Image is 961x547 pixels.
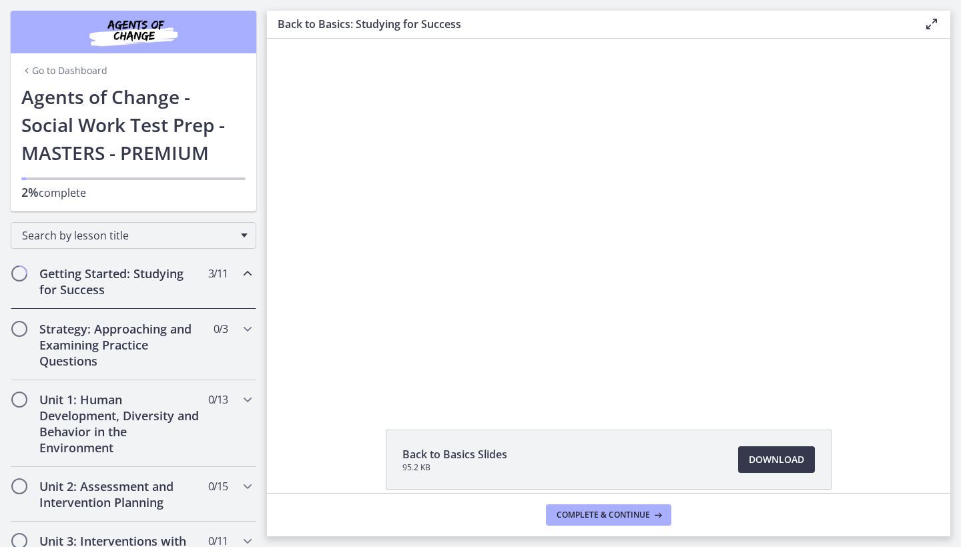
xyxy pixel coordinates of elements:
h3: Back to Basics: Studying for Success [278,16,902,32]
img: Agents of Change [53,16,214,48]
h1: Agents of Change - Social Work Test Prep - MASTERS - PREMIUM [21,83,246,167]
h2: Getting Started: Studying for Success [39,265,202,298]
button: Complete & continue [546,504,671,526]
h2: Strategy: Approaching and Examining Practice Questions [39,321,202,369]
span: 0 / 15 [208,478,228,494]
span: Complete & continue [557,510,650,520]
span: 3 / 11 [208,265,228,282]
a: Download [738,446,815,473]
h2: Unit 1: Human Development, Diversity and Behavior in the Environment [39,392,202,456]
span: 2% [21,184,39,200]
div: Search by lesson title [11,222,256,249]
span: Search by lesson title [22,228,234,243]
h2: Unit 2: Assessment and Intervention Planning [39,478,202,510]
span: Back to Basics Slides [402,446,507,462]
iframe: Video Lesson [267,39,950,399]
span: 95.2 KB [402,462,507,473]
span: 0 / 13 [208,392,228,408]
p: complete [21,184,246,201]
a: Go to Dashboard [21,64,107,77]
span: 0 / 3 [214,321,228,337]
span: Download [749,452,804,468]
